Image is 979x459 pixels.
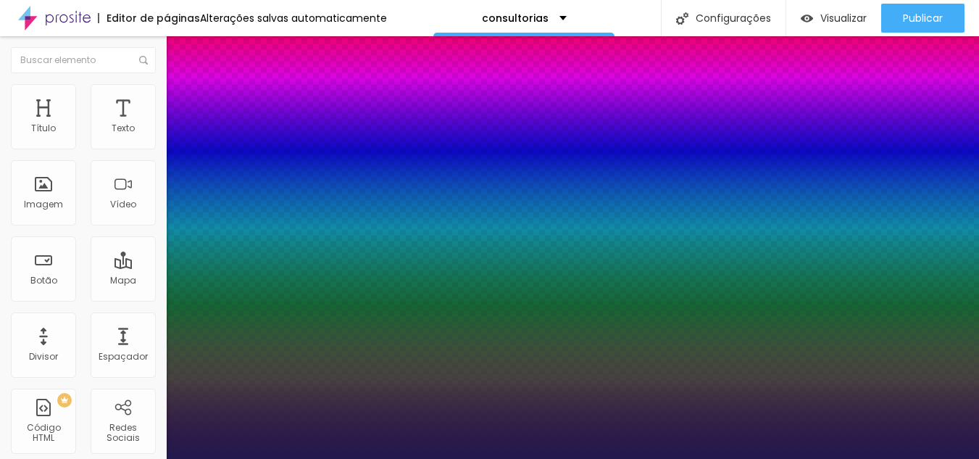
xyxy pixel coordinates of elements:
img: Ícone [139,56,148,65]
button: Visualizar [786,4,881,33]
font: consultorias [482,11,549,25]
font: Título [31,122,56,134]
font: Vídeo [110,198,136,210]
font: Botão [30,274,57,286]
font: Imagem [24,198,63,210]
font: Publicar [903,11,943,25]
font: Alterações salvas automaticamente [200,11,387,25]
img: view-1.svg [801,12,813,25]
font: Visualizar [820,11,867,25]
img: Ícone [676,12,688,25]
font: Redes Sociais [107,421,140,444]
font: Código HTML [27,421,61,444]
button: Publicar [881,4,965,33]
font: Mapa [110,274,136,286]
font: Espaçador [99,350,148,363]
font: Texto [112,122,135,134]
input: Buscar elemento [11,47,156,73]
font: Divisor [29,350,58,363]
font: Configurações [696,11,771,25]
font: Editor de páginas [107,11,200,25]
